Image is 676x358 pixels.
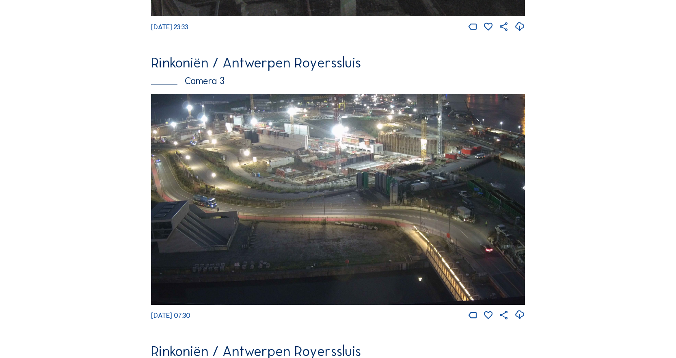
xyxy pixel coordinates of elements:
div: Rinkoniën / Antwerpen Royerssluis [151,56,525,69]
img: Image [151,94,525,305]
span: [DATE] 23:33 [151,23,188,31]
div: Camera 3 [151,76,525,86]
span: [DATE] 07:30 [151,311,190,320]
div: Rinkoniën / Antwerpen Royerssluis [151,344,525,358]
